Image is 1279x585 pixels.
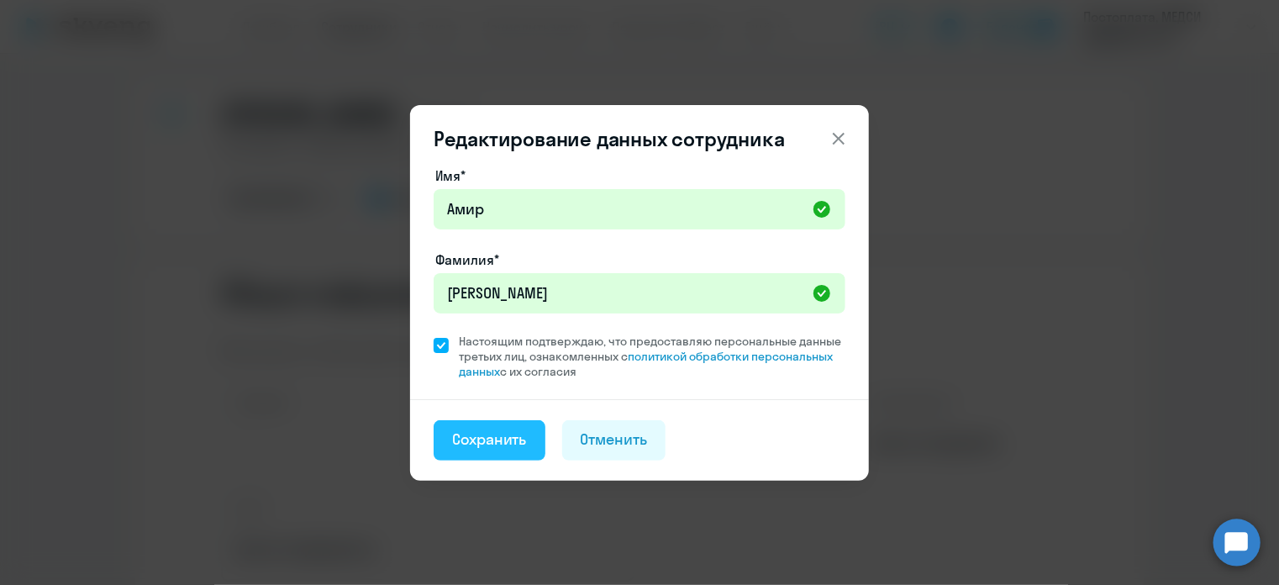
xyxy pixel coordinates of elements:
label: Фамилия* [435,250,499,270]
span: Настоящим подтверждаю, что предоставляю персональные данные третьих лиц, ознакомленных с с их сог... [459,334,845,379]
div: Отменить [581,429,648,451]
button: Отменить [562,420,666,461]
button: Сохранить [434,420,545,461]
a: политикой обработки персональных данных [459,349,833,379]
header: Редактирование данных сотрудника [410,125,869,152]
div: Сохранить [452,429,527,451]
